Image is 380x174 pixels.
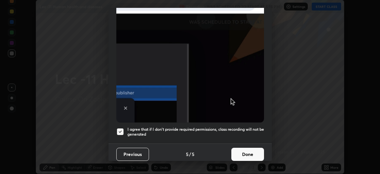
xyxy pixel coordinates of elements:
[186,151,189,158] h4: 5
[192,151,194,158] h4: 5
[189,151,191,158] h4: /
[116,148,149,161] button: Previous
[231,148,264,161] button: Done
[127,127,264,137] h5: I agree that if I don't provide required permissions, class recording will not be generated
